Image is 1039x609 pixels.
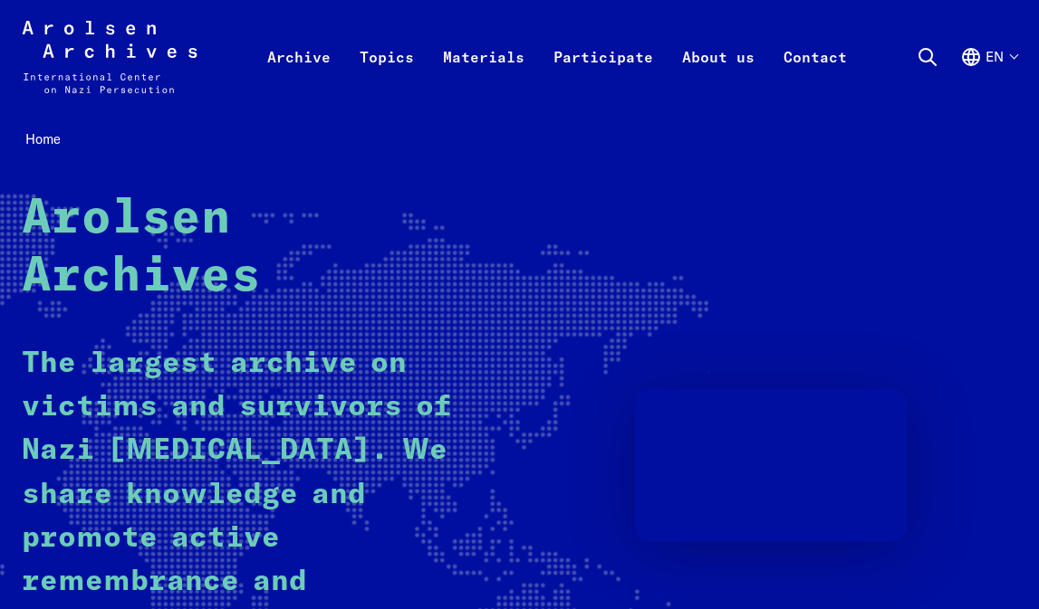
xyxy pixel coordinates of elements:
[769,42,861,114] a: Contact
[22,126,1017,153] nav: Breadcrumb
[428,42,539,114] a: Materials
[22,195,261,300] strong: Arolsen Archives
[253,21,861,93] nav: Primary
[539,42,668,114] a: Participate
[345,42,428,114] a: Topics
[25,130,61,147] span: Home
[253,42,345,114] a: Archive
[960,46,1017,109] button: English, language selection
[668,42,769,114] a: About us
